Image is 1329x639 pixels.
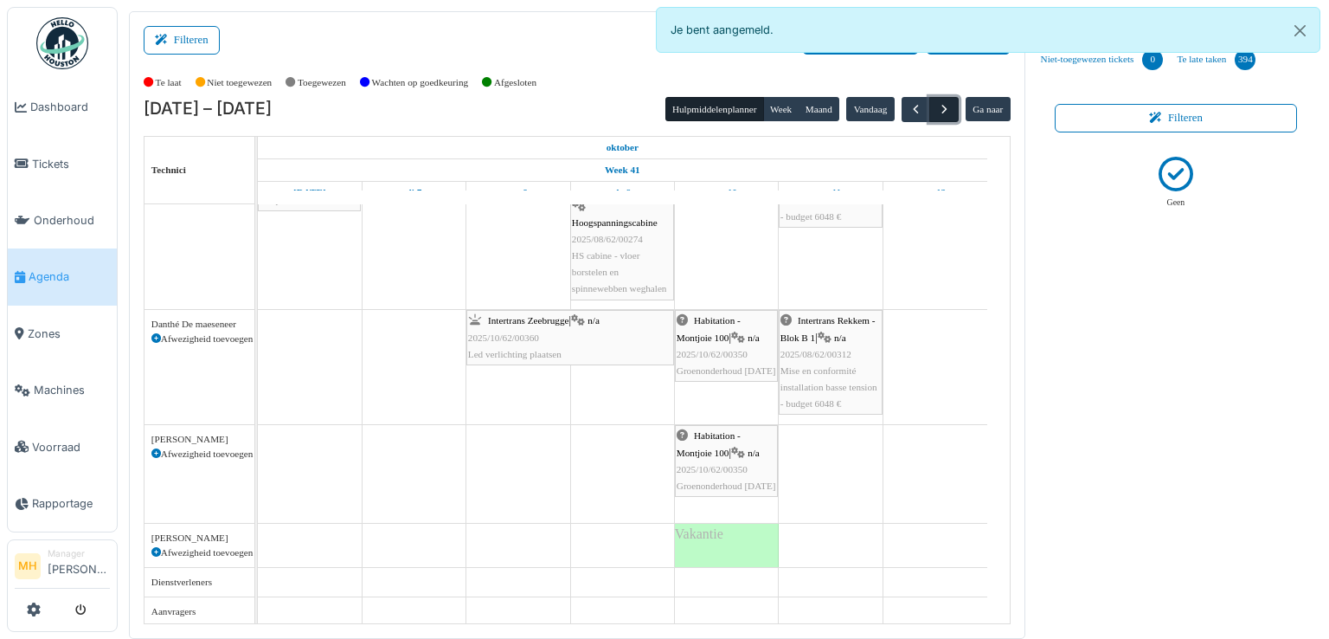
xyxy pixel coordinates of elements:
span: Intertrans Zeebrugge [488,315,569,326]
span: Groenonderhoud [DATE] [677,481,776,491]
a: 9 oktober 2025 [609,182,635,203]
div: | [572,181,672,297]
li: MH [15,553,41,579]
a: Niet-toegewezen tickets [1034,36,1171,83]
span: 2025/10/62/00350 [677,464,748,474]
span: Groenonderhoud [DATE] [677,365,776,376]
span: Intertrans Rekkem - Blok B 1 [780,315,876,342]
a: 7 oktober 2025 [402,182,427,203]
button: Volgende [929,97,958,122]
a: 10 oktober 2025 [712,182,742,203]
a: Dashboard [8,79,117,135]
button: Vandaag [846,97,894,121]
span: HS cabine - vloer borstelen en spinnewebben weghalen [572,250,667,294]
a: Onderhoud [8,192,117,248]
li: [PERSON_NAME] [48,547,110,584]
div: Je bent aangemeld. [656,7,1320,53]
a: 11 oktober 2025 [816,182,845,203]
span: Mise en conformité installation basse tension - budget 6048 € [780,365,877,409]
a: Machines [8,362,117,418]
label: Toegewezen [298,75,346,90]
button: Week [763,97,799,121]
span: Onderhoud [34,212,110,229]
button: Vorige [902,97,930,122]
a: 6 oktober 2025 [602,137,643,158]
div: | [677,313,776,379]
button: Maand [798,97,839,121]
span: Rapportage [32,495,110,512]
label: Niet toegewezen [207,75,272,90]
div: Manager [48,547,110,560]
div: [PERSON_NAME] [151,531,247,545]
a: Week 41 [600,159,645,181]
span: 2025/08/62/00312 [780,349,851,359]
span: 2025/08/62/00274 [572,234,643,244]
span: Vakantie [675,526,723,541]
a: MH Manager[PERSON_NAME] [15,547,110,589]
span: Hoogspanningscabine [572,217,658,228]
div: [PERSON_NAME] [151,432,247,447]
span: 2025/10/62/00350 [677,349,748,359]
img: Badge_color-CXgf-gQk.svg [36,17,88,69]
span: Technici [151,165,186,175]
span: Habitation - Montjoie 100 [677,430,741,457]
label: Afgesloten [494,75,536,90]
span: n/a [834,332,846,343]
span: 2025/10/62/00360 [468,332,539,343]
span: Agenda [29,268,110,285]
span: Voorraad [32,439,110,455]
span: n/a [587,315,600,326]
a: 6 oktober 2025 [289,182,331,203]
label: Te laat [156,75,182,90]
div: Dienstverleners [151,575,247,590]
div: Aanvragers [151,604,247,619]
div: | [677,428,776,494]
a: Agenda [8,248,117,305]
span: Habitation - Montjoie 100 [677,315,741,342]
div: | [780,313,881,412]
div: 394 [1235,49,1255,70]
span: n/a [748,332,760,343]
span: Machines [34,382,110,398]
button: Filteren [144,26,220,55]
a: Voorraad [8,418,117,474]
a: Rapportage [8,475,117,532]
label: Wachten op goedkeuring [372,75,469,90]
button: Filteren [1055,104,1298,132]
h2: [DATE] – [DATE] [144,99,272,119]
a: 12 oktober 2025 [921,182,951,203]
span: n/a [748,448,760,458]
div: Afwezigheid toevoegen [151,545,247,560]
a: Te late taken [1170,36,1262,83]
div: Afwezigheid toevoegen [151,447,247,461]
a: 8 oktober 2025 [504,182,532,203]
span: Led verlichting plaatsen [468,349,562,359]
div: Danthé De maeseneer [151,317,247,332]
button: Close [1281,8,1319,54]
span: Tickets [32,156,110,172]
button: Ga naar [966,97,1011,121]
div: | [468,313,672,363]
button: Hulpmiddelenplanner [665,97,764,121]
span: Dashboard [30,99,110,115]
p: Geen [1167,197,1185,210]
div: Afwezigheid toevoegen [151,332,247,346]
span: Zones [28,326,110,342]
a: Zones [8,306,117,362]
a: Tickets [8,135,117,191]
div: 0 [1142,49,1163,70]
